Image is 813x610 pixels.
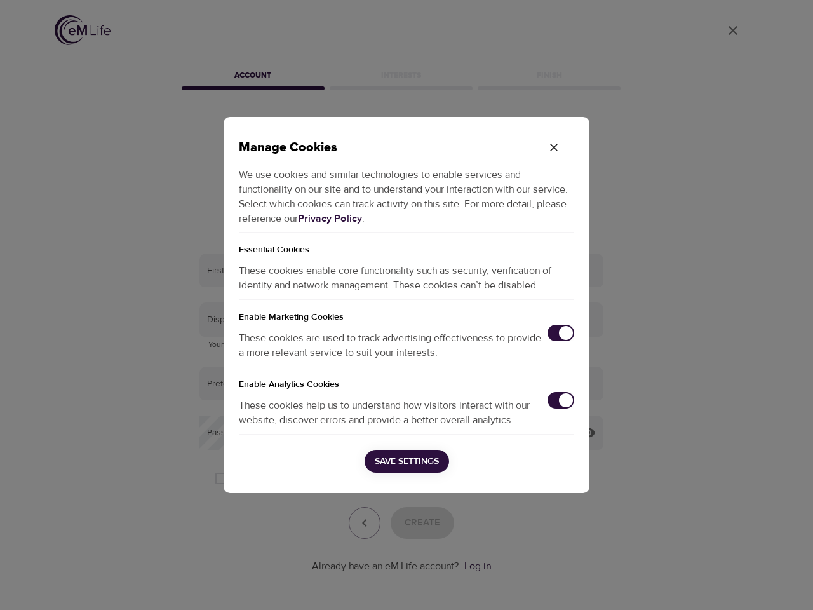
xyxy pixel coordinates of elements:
[375,454,439,470] span: Save Settings
[239,257,574,299] p: These cookies enable core functionality such as security, verification of identity and network ma...
[239,367,574,392] h5: Enable Analytics Cookies
[239,158,574,233] p: We use cookies and similar technologies to enable services and functionality on our site and to u...
[239,398,548,428] p: These cookies help us to understand how visitors interact with our website, discover errors and p...
[239,233,574,257] p: Essential Cookies
[239,331,548,360] p: These cookies are used to track advertising effectiveness to provide a more relevant service to s...
[298,212,362,225] a: Privacy Policy
[239,137,534,158] p: Manage Cookies
[365,450,449,473] button: Save Settings
[239,300,574,325] h5: Enable Marketing Cookies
